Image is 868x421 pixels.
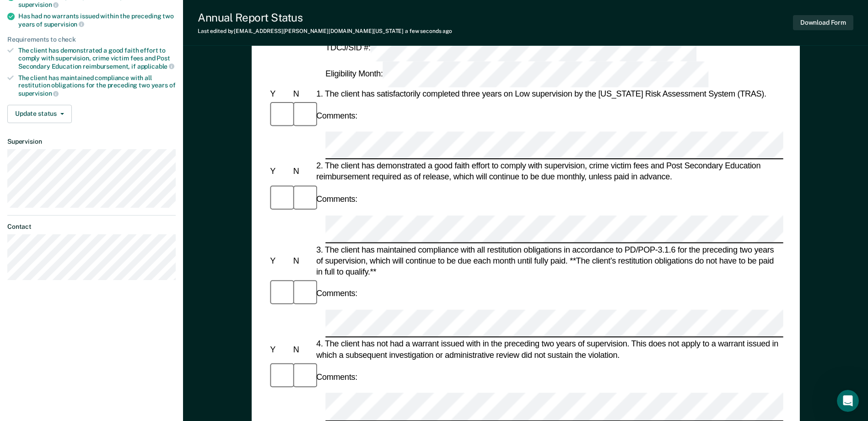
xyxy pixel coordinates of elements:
div: Y [268,255,291,266]
button: Download Form [793,15,853,30]
div: TDCJ/SID #: [323,35,698,61]
div: N [291,344,314,355]
div: Comments: [314,194,359,205]
div: Last edited by [EMAIL_ADDRESS][PERSON_NAME][DOMAIN_NAME][US_STATE] [198,28,452,34]
div: Y [268,166,291,177]
div: N [291,166,314,177]
iframe: Intercom live chat [837,390,859,412]
div: N [291,88,314,99]
div: Has had no warrants issued within the preceding two years of [18,12,176,28]
span: applicable [137,63,174,70]
div: The client has maintained compliance with all restitution obligations for the preceding two years of [18,74,176,97]
span: supervision [44,21,84,28]
div: Annual Report Status [198,11,452,24]
div: Eligibility Month: [323,61,710,87]
dt: Supervision [7,138,176,146]
div: 1. The client has satisfactorily completed three years on Low supervision by the [US_STATE] Risk ... [314,88,783,99]
div: Y [268,344,291,355]
dt: Contact [7,223,176,231]
div: Comments: [314,372,359,383]
span: supervision [18,1,59,8]
div: Requirements to check [7,36,176,43]
div: 4. The client has not had a warrant issued with in the preceding two years of supervision. This d... [314,339,783,361]
div: 3. The client has maintained compliance with all restitution obligations in accordance to PD/POP-... [314,244,783,277]
div: Y [268,88,291,99]
div: Comments: [314,288,359,299]
div: N [291,255,314,266]
button: Update status [7,105,72,123]
div: 2. The client has demonstrated a good faith effort to comply with supervision, crime victim fees ... [314,161,783,183]
div: The client has demonstrated a good faith effort to comply with supervision, crime victim fees and... [18,47,176,70]
div: Comments: [314,110,359,121]
span: supervision [18,90,59,97]
span: a few seconds ago [405,28,452,34]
